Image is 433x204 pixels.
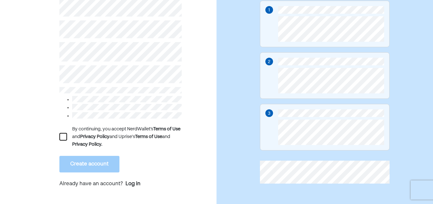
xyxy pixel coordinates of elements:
[268,7,270,14] div: 1
[268,110,270,117] div: 3
[72,141,102,148] div: Privacy Policy.
[135,133,162,141] div: Terms of Use
[153,125,180,133] div: Terms of Use
[268,58,270,65] div: 2
[59,180,182,188] p: Already have an account?
[59,156,119,172] button: Create account
[80,133,110,141] div: Privacy Policy
[72,125,182,148] div: By continuing, you accept NerdWallet’s and and Uprise's and
[125,180,141,188] a: Log in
